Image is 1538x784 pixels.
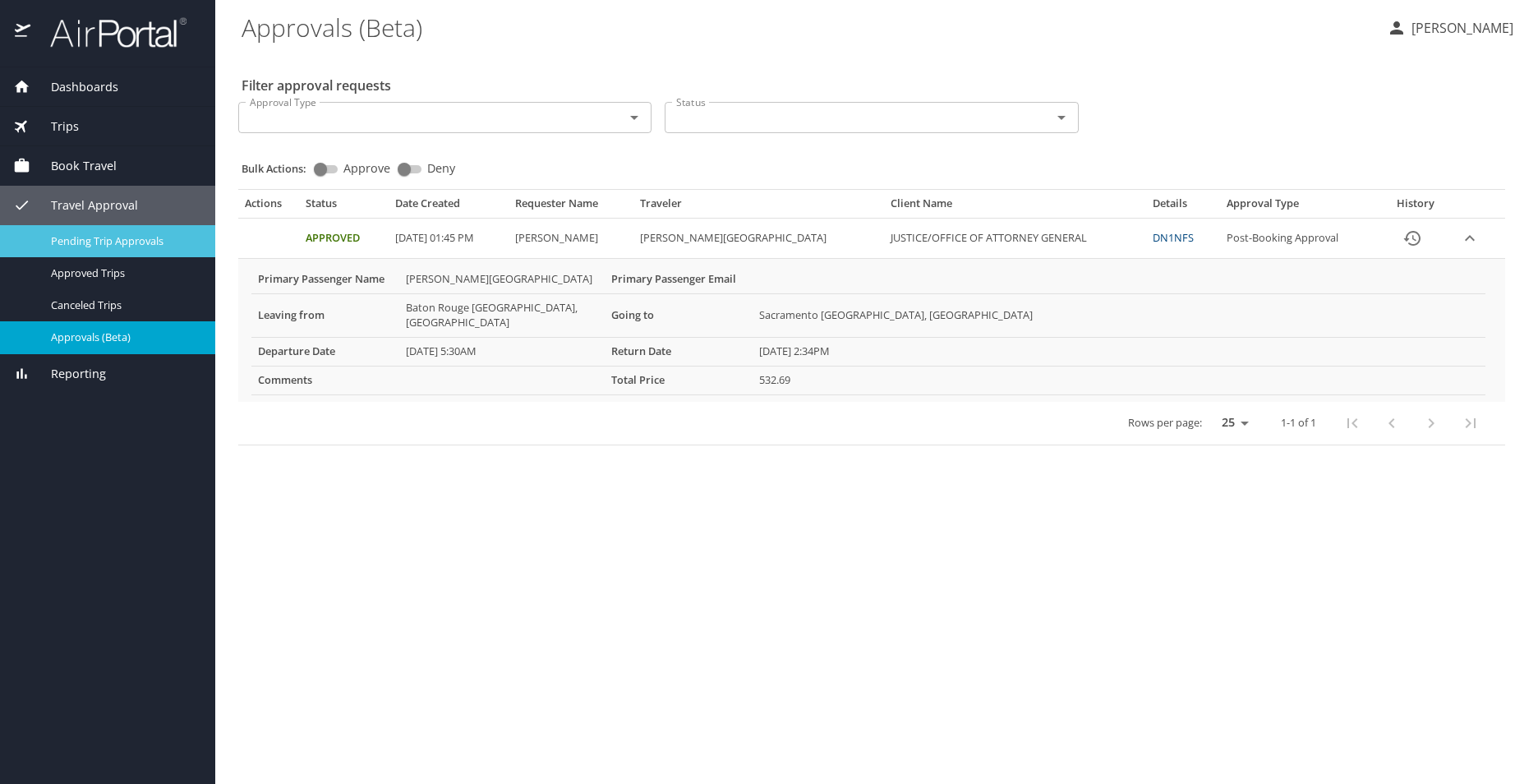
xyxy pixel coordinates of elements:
[30,196,138,214] span: Travel Approval
[238,196,299,218] th: Actions
[605,366,753,394] th: Total Price
[30,118,79,136] span: Trips
[242,161,320,176] p: Bulk Actions:
[399,265,605,293] td: [PERSON_NAME][GEOGRAPHIC_DATA]
[605,293,753,337] th: Going to
[1281,417,1316,428] p: 1-1 of 1
[251,366,399,394] th: Comments
[633,196,884,218] th: Traveler
[1146,196,1220,218] th: Details
[1457,226,1482,251] button: expand row
[1380,13,1520,43] button: [PERSON_NAME]
[51,233,196,249] span: Pending Trip Approvals
[1407,18,1513,38] p: [PERSON_NAME]
[1220,219,1379,259] td: Post-Booking Approval
[1153,230,1194,245] a: DN1NFS
[32,16,186,48] img: airportal-logo.png
[51,265,196,281] span: Approved Trips
[753,293,1485,337] td: Sacramento [GEOGRAPHIC_DATA], [GEOGRAPHIC_DATA]
[1379,196,1451,218] th: History
[299,196,389,218] th: Status
[1050,106,1073,129] button: Open
[30,78,118,96] span: Dashboards
[399,293,605,337] td: Baton Rouge [GEOGRAPHIC_DATA], [GEOGRAPHIC_DATA]
[1128,417,1202,428] p: Rows per page:
[238,196,1505,445] table: Approval table
[15,16,32,48] img: icon-airportal.png
[51,297,196,313] span: Canceled Trips
[884,196,1146,218] th: Client Name
[251,293,399,337] th: Leaving from
[30,157,117,175] span: Book Travel
[605,337,753,366] th: Return Date
[389,219,509,259] td: [DATE] 01:45 PM
[30,365,106,383] span: Reporting
[242,72,391,99] h2: Filter approval requests
[51,330,196,345] span: Approvals (Beta)
[389,196,509,218] th: Date Created
[753,366,1485,394] td: 532.69
[884,219,1146,259] td: JUSTICE/OFFICE OF ATTORNEY GENERAL
[299,219,389,259] td: Approved
[251,337,399,366] th: Departure Date
[509,219,633,259] td: [PERSON_NAME]
[753,337,1485,366] td: [DATE] 2:34PM
[343,163,390,174] span: Approve
[623,106,646,129] button: Open
[633,219,884,259] td: [PERSON_NAME][GEOGRAPHIC_DATA]
[251,265,1485,395] table: More info for approvals
[251,265,399,293] th: Primary Passenger Name
[509,196,633,218] th: Requester Name
[605,265,753,293] th: Primary Passenger Email
[1220,196,1379,218] th: Approval Type
[399,337,605,366] td: [DATE] 5:30AM
[1209,410,1255,435] select: rows per page
[242,2,1374,53] h1: Approvals (Beta)
[1393,219,1432,258] button: History
[427,163,455,174] span: Deny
